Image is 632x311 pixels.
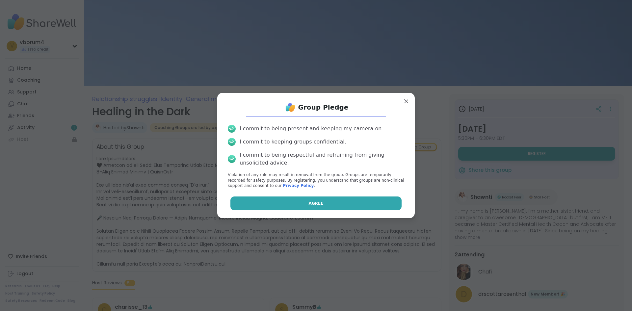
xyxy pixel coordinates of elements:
[240,125,383,133] div: I commit to being present and keeping my camera on.
[240,151,404,167] div: I commit to being respectful and refraining from giving unsolicited advice.
[309,200,324,206] span: Agree
[284,101,297,114] img: ShareWell Logo
[298,103,349,112] h1: Group Pledge
[283,183,314,188] a: Privacy Policy
[228,172,404,189] p: Violation of any rule may result in removal from the group. Groups are temporarily recorded for s...
[230,196,402,210] button: Agree
[240,138,346,146] div: I commit to keeping groups confidential.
